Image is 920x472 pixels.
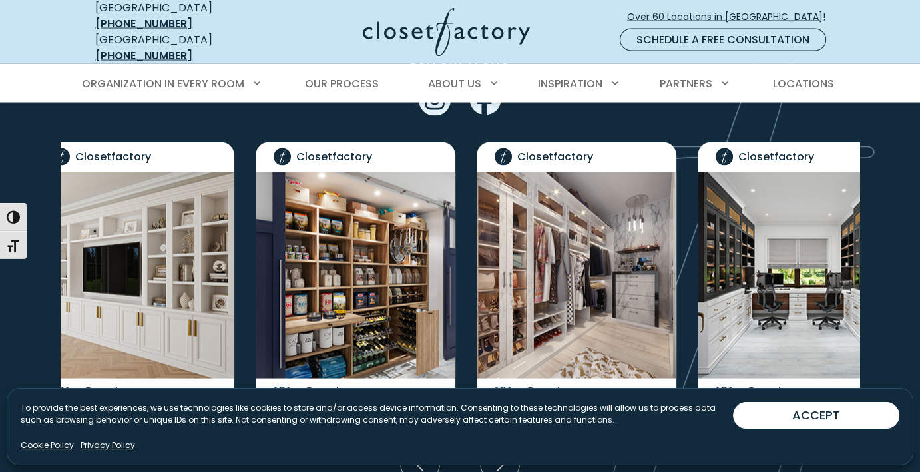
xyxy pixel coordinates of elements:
[419,91,451,107] a: Instagram
[82,76,244,91] span: Organization in Every Room
[35,172,234,379] img: Custom built-in wall unit in white with gold hardware, featuring open shelving for display and co...
[363,8,530,57] img: Closet Factory Logo
[21,439,74,451] a: Cookie Policy
[21,402,733,426] p: To provide the best experiences, we use technologies like cookies to store and/or access device i...
[469,91,501,107] a: Facebook
[698,172,897,379] img: Dual workstation home office with custom cabinetry, featuring white base drawers, black upper gla...
[620,29,826,51] a: Schedule a Free Consultation
[256,172,455,379] img: Sleek and organized pantry with wood shelving, pull-out wine racks, dry goods, and cookware neatl...
[95,32,258,64] div: [GEOGRAPHIC_DATA]
[95,16,192,31] a: [PHONE_NUMBER]
[738,149,814,165] span: Closetfactory
[733,402,899,429] button: ACCEPT
[517,149,593,165] span: Closetfactory
[627,10,836,24] span: Over 60 Locations in [GEOGRAPHIC_DATA]!
[296,149,372,165] span: Closetfactory
[73,65,847,103] nav: Primary Menu
[626,5,837,29] a: Over 60 Locations in [GEOGRAPHIC_DATA]!
[305,76,379,91] span: Our Process
[773,76,834,91] span: Locations
[660,76,712,91] span: Partners
[477,172,676,379] img: Elegant walk-in closet with marble-finished cabinetry, glass-front doors, and built-in lighting, ...
[428,76,481,91] span: About Us
[95,48,192,63] a: [PHONE_NUMBER]
[538,76,602,91] span: Inspiration
[75,149,151,165] span: Closetfactory
[81,439,135,451] a: Privacy Policy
